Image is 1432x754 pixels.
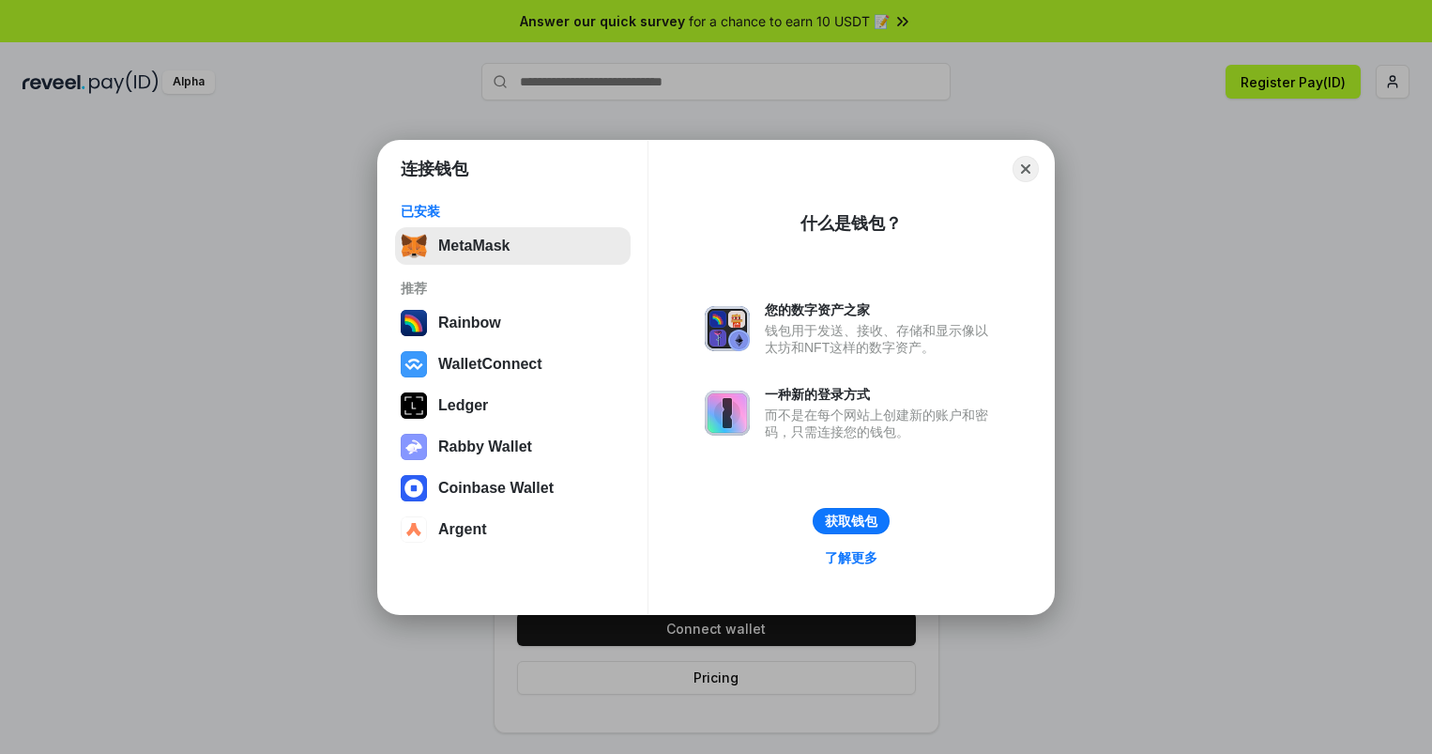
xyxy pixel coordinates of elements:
div: Rabby Wallet [438,439,532,455]
button: Rainbow [395,304,631,342]
div: 而不是在每个网站上创建新的账户和密码，只需连接您的钱包。 [765,407,998,440]
div: 什么是钱包？ [800,212,902,235]
div: 推荐 [401,280,625,297]
div: Argent [438,521,487,538]
img: svg+xml,%3Csvg%20xmlns%3D%22http%3A%2F%2Fwww.w3.org%2F2000%2Fsvg%22%20width%3D%2228%22%20height%3... [401,392,427,419]
img: svg+xml,%3Csvg%20xmlns%3D%22http%3A%2F%2Fwww.w3.org%2F2000%2Fsvg%22%20fill%3D%22none%22%20viewBox... [705,391,750,436]
button: 获取钱包 [813,508,890,534]
button: MetaMask [395,227,631,265]
div: 已安装 [401,203,625,220]
button: Rabby Wallet [395,428,631,466]
button: Coinbase Wallet [395,469,631,507]
div: 钱包用于发送、接收、存储和显示像以太坊和NFT这样的数字资产。 [765,322,998,356]
div: 一种新的登录方式 [765,386,998,403]
div: WalletConnect [438,356,542,373]
img: svg+xml,%3Csvg%20xmlns%3D%22http%3A%2F%2Fwww.w3.org%2F2000%2Fsvg%22%20fill%3D%22none%22%20viewBox... [705,306,750,351]
div: 了解更多 [825,549,877,566]
div: Ledger [438,397,488,414]
img: svg+xml,%3Csvg%20xmlns%3D%22http%3A%2F%2Fwww.w3.org%2F2000%2Fsvg%22%20fill%3D%22none%22%20viewBox... [401,434,427,460]
div: MetaMask [438,238,510,254]
a: 了解更多 [814,546,889,570]
img: svg+xml,%3Csvg%20width%3D%2228%22%20height%3D%2228%22%20viewBox%3D%220%200%2028%2028%22%20fill%3D... [401,475,427,501]
h1: 连接钱包 [401,158,468,180]
button: WalletConnect [395,346,631,383]
button: Ledger [395,387,631,424]
img: svg+xml,%3Csvg%20fill%3D%22none%22%20height%3D%2233%22%20viewBox%3D%220%200%2035%2033%22%20width%... [401,233,427,259]
div: Coinbase Wallet [438,480,554,497]
div: Rainbow [438,315,501,331]
img: svg+xml,%3Csvg%20width%3D%2228%22%20height%3D%2228%22%20viewBox%3D%220%200%2028%2028%22%20fill%3D... [401,351,427,377]
div: 您的数字资产之家 [765,301,998,318]
button: Close [1013,156,1039,182]
button: Argent [395,511,631,548]
img: svg+xml,%3Csvg%20width%3D%2228%22%20height%3D%2228%22%20viewBox%3D%220%200%2028%2028%22%20fill%3D... [401,516,427,543]
div: 获取钱包 [825,513,877,530]
img: svg+xml,%3Csvg%20width%3D%22120%22%20height%3D%22120%22%20viewBox%3D%220%200%20120%20120%22%20fil... [401,310,427,336]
